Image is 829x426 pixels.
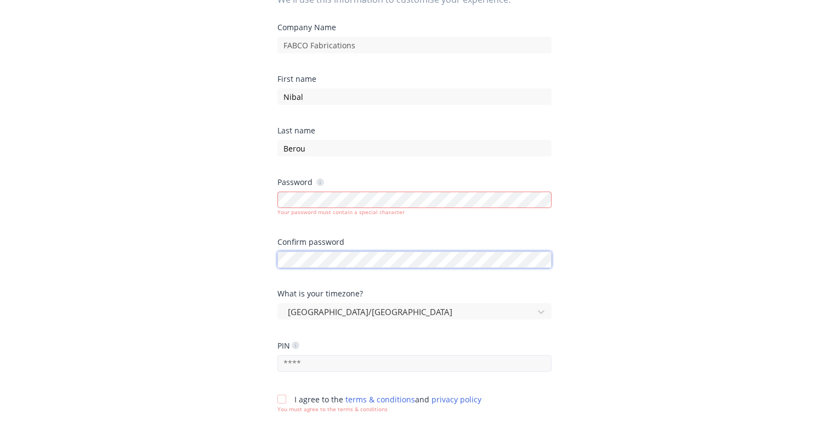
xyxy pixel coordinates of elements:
[277,290,552,298] div: What is your timezone?
[277,127,552,134] div: Last name
[277,75,552,83] div: First name
[277,177,324,187] div: Password
[277,340,299,351] div: PIN
[277,208,552,216] div: Your password must contain a special character
[277,24,552,31] div: Company Name
[294,394,481,405] span: I agree to the and
[277,405,481,413] div: You must agree to the terms & conditions
[277,238,552,246] div: Confirm password
[431,394,481,405] a: privacy policy
[345,394,415,405] a: terms & conditions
